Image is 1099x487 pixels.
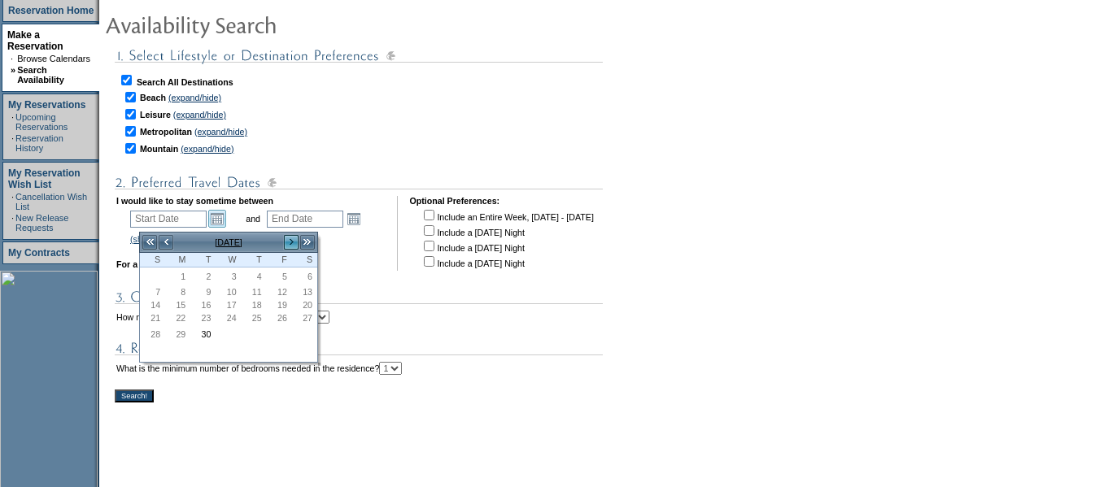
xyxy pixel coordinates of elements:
th: Thursday [242,253,267,267]
a: Search Availability [17,65,64,85]
span: 13 [293,286,316,298]
span: 29 [166,328,190,340]
span: 11 [242,286,266,298]
span: 1 [166,271,190,282]
a: < [158,234,174,250]
span: 5 [268,271,291,282]
span: 10 [216,286,240,298]
a: (expand/hide) [181,144,233,154]
span: 9 [191,286,215,298]
span: 17 [216,299,240,311]
span: 28 [141,328,164,340]
span: 20 [293,299,316,311]
td: · [11,192,14,211]
b: Mountain [140,144,178,154]
th: Saturday [292,253,317,267]
td: Include an Entire Week, [DATE] - [DATE] Include a [DATE] Night Include a [DATE] Night Include a [... [421,207,593,269]
span: 7 [141,286,164,298]
span: 6 [293,271,316,282]
b: Beach [140,93,166,102]
b: Search All Destinations [137,77,233,87]
a: << [142,234,158,250]
a: >> [299,234,316,250]
span: 8 [166,286,190,298]
span: 12 [268,286,291,298]
td: [DATE] [174,233,283,251]
a: Upcoming Reservations [15,112,68,132]
span: 3 [216,271,240,282]
th: Friday [267,253,292,267]
a: (expand/hide) [173,110,226,120]
a: (expand/hide) [194,127,247,137]
b: I would like to stay sometime between [116,196,273,206]
a: Make a Reservation [7,29,63,52]
a: (expand/hide) [168,93,221,102]
td: What is the minimum number of bedrooms needed in the residence? [116,362,402,375]
span: 24 [216,312,240,324]
a: 30 [191,325,215,343]
a: Reservation Home [8,5,94,16]
a: Reservation History [15,133,63,153]
span: 22 [166,312,190,324]
td: · [11,112,14,132]
th: Sunday [140,253,165,267]
span: 27 [293,312,316,324]
td: · [11,54,15,63]
span: 4 [242,271,266,282]
a: My Reservation Wish List [8,167,81,190]
b: Optional Preferences: [409,196,499,206]
a: (show holiday calendar) [130,234,222,244]
span: 18 [242,299,266,311]
a: Open the calendar popup. [208,210,226,228]
th: Monday [165,253,190,267]
input: Date format: M/D/Y. Shortcut keys: [T] for Today. [UP] or [.] for Next Day. [DOWN] or [,] for Pre... [267,211,343,228]
th: Tuesday [190,253,216,267]
b: For a minimum of [116,259,189,269]
a: Browse Calendars [17,54,90,63]
span: 16 [191,299,215,311]
a: My Reservations [8,99,85,111]
span: 2 [191,271,215,282]
a: New Release Requests [15,213,68,233]
td: · [11,133,14,153]
span: 26 [268,312,291,324]
b: Metropolitan [140,127,192,137]
th: Wednesday [216,253,241,267]
input: Date format: M/D/Y. Shortcut keys: [T] for Today. [UP] or [.] for Next Day. [DOWN] or [,] for Pre... [130,211,207,228]
span: 25 [242,312,266,324]
b: » [11,65,15,75]
td: Tuesday, September 30, 2025 [190,324,216,344]
td: and [243,207,263,230]
span: 19 [268,299,291,311]
td: How many people will be staying in residence? [116,311,329,324]
a: Open the calendar popup. [345,210,363,228]
span: 14 [141,299,164,311]
span: 23 [191,312,215,324]
b: Leisure [140,110,171,120]
a: > [283,234,299,250]
img: pgTtlAvailabilitySearch.gif [105,8,430,41]
a: My Contracts [8,247,70,259]
a: Cancellation Wish List [15,192,87,211]
span: 15 [166,299,190,311]
input: Search! [115,389,154,402]
span: 21 [141,312,164,324]
td: · [11,213,14,233]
